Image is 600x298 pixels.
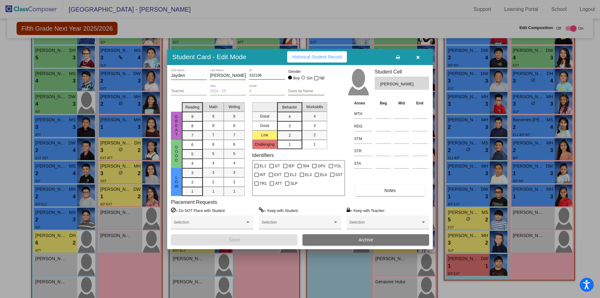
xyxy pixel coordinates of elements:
span: EL4 [320,171,327,179]
span: 2 [288,133,291,138]
span: Good [174,145,179,163]
span: 4 [212,160,214,166]
span: 4 [191,161,193,166]
span: 1 [288,142,291,147]
label: = Do NOT Place with Student: [171,207,226,214]
span: 8 [191,123,193,129]
th: Mid [392,100,411,107]
span: Historical Student Record [292,54,342,59]
span: SST [335,171,342,179]
span: Great [174,115,179,137]
span: 2 [191,179,193,185]
span: 4 [288,114,291,119]
span: NB [319,74,325,82]
th: Asses [352,100,374,107]
span: 8 [233,123,235,129]
span: 3 [212,170,214,175]
span: ATT [275,180,282,187]
span: 6 [191,142,193,148]
h3: Student Card - Edit Mode [172,53,246,61]
span: SLP [290,180,297,187]
th: Beg [374,100,392,107]
span: 5 [212,151,214,157]
span: 1 [313,142,316,147]
div: Girl [306,75,312,81]
span: Save [228,237,240,242]
span: [PERSON_NAME] [380,81,415,87]
input: teacher [171,89,207,93]
span: GT [275,162,280,170]
span: 2 [212,179,214,185]
span: Archive [358,237,373,242]
button: Save [171,234,297,245]
span: Reading [185,104,199,110]
span: 9 [191,114,193,119]
span: Behavior [282,104,297,110]
span: 8 [212,123,214,129]
span: Low [174,175,179,189]
span: INT [260,171,266,179]
input: goes by name [288,89,324,93]
span: 5 [233,151,235,157]
span: 4 [233,160,235,166]
span: 3 [233,170,235,175]
label: = Keep with Teacher: [347,207,385,214]
span: 3 [313,123,316,129]
span: 1 [233,189,235,194]
mat-label: Gender [288,69,324,74]
span: 7 [212,132,214,138]
input: Enter ID [249,73,285,78]
input: year [210,89,246,93]
span: 2 [313,132,316,138]
input: assessment [354,109,372,119]
span: Notes [384,188,396,193]
input: assessment [354,122,372,131]
span: 3 [288,123,291,129]
input: grade [249,89,285,93]
span: 5 [191,151,193,157]
span: 7 [191,133,193,138]
label: Placement Requests [171,199,217,205]
div: Boy [293,75,300,81]
span: EL3 [305,171,312,179]
span: 7 [233,132,235,138]
span: EL1 [260,162,266,170]
label: Identifiers [252,152,274,158]
span: 504 [303,162,309,170]
input: assessment [354,146,372,156]
span: 2 [233,179,235,185]
span: YGL [334,162,342,170]
span: EL2 [290,171,296,179]
span: 4 [313,114,316,119]
th: End [411,100,429,107]
span: Workskills [306,104,323,110]
span: GPV [317,162,325,170]
span: EXT [274,171,281,179]
span: 6 [212,142,214,147]
span: 1 [212,189,214,194]
span: 6 [233,142,235,147]
h3: Student Cell [375,69,429,75]
input: assessment [354,159,372,168]
span: 1 [191,189,193,194]
button: Notes [356,185,424,196]
input: assessment [354,134,372,144]
span: 3 [191,170,193,176]
label: = Keep with Student: [259,207,299,214]
button: Historical Student Record [287,51,347,63]
span: TR1 [260,180,267,187]
button: Archive [302,234,429,245]
span: Writing [228,104,240,110]
span: 9 [212,114,214,119]
span: IEP [288,162,294,170]
span: Math [209,104,217,110]
span: 9 [233,114,235,119]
